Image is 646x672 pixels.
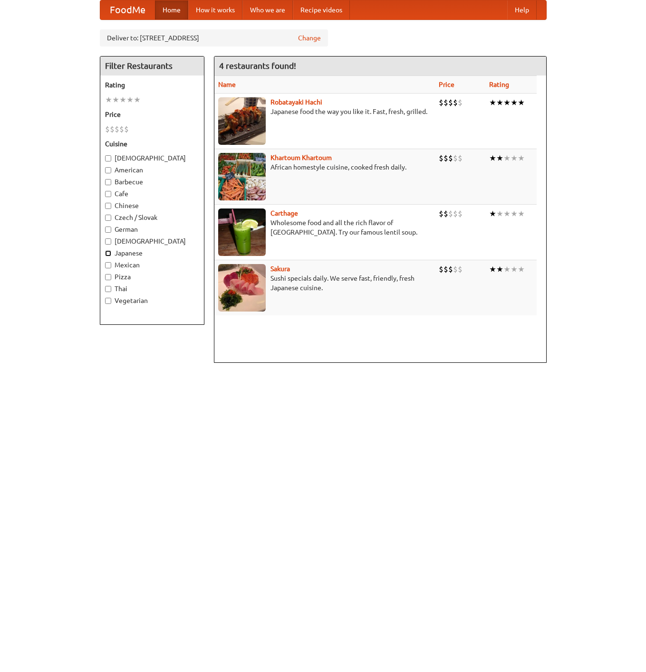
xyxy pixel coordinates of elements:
h5: Price [105,110,199,119]
p: African homestyle cuisine, cooked fresh daily. [218,162,431,172]
li: ★ [489,97,496,108]
li: $ [439,153,444,163]
div: Deliver to: [STREET_ADDRESS] [100,29,328,47]
li: ★ [489,153,496,163]
li: $ [110,124,115,134]
li: ★ [518,97,525,108]
li: ★ [489,264,496,274]
a: Rating [489,81,509,88]
a: FoodMe [100,0,155,19]
li: $ [458,97,463,108]
li: $ [453,264,458,274]
li: ★ [518,208,525,219]
li: $ [458,264,463,274]
ng-pluralize: 4 restaurants found! [219,61,296,70]
li: ★ [503,208,511,219]
li: $ [444,264,448,274]
li: $ [439,264,444,274]
li: ★ [496,208,503,219]
li: $ [439,208,444,219]
h4: Filter Restaurants [100,57,204,76]
input: German [105,227,111,233]
li: ★ [119,95,126,105]
label: Thai [105,284,199,293]
label: Pizza [105,272,199,282]
li: ★ [511,153,518,163]
li: ★ [496,153,503,163]
li: ★ [126,95,134,105]
input: Thai [105,286,111,292]
input: Japanese [105,250,111,256]
img: carthage.jpg [218,208,266,256]
p: Sushi specials daily. We serve fast, friendly, fresh Japanese cuisine. [218,274,431,293]
li: $ [458,153,463,163]
a: Robatayaki Hachi [270,98,322,106]
li: $ [448,208,453,219]
label: [DEMOGRAPHIC_DATA] [105,153,199,163]
li: ★ [518,264,525,274]
li: $ [124,124,129,134]
input: American [105,167,111,173]
label: Barbecue [105,177,199,187]
a: Recipe videos [293,0,350,19]
li: ★ [503,97,511,108]
input: [DEMOGRAPHIC_DATA] [105,238,111,245]
label: Chinese [105,201,199,210]
li: $ [453,97,458,108]
a: Name [218,81,236,88]
li: $ [444,208,448,219]
input: Cafe [105,191,111,197]
img: khartoum.jpg [218,153,266,200]
li: $ [453,153,458,163]
li: ★ [518,153,525,163]
a: Change [298,33,321,43]
label: Cafe [105,189,199,199]
li: $ [444,153,448,163]
li: ★ [511,264,518,274]
label: Japanese [105,248,199,258]
a: How it works [188,0,242,19]
input: Czech / Slovak [105,215,111,221]
input: [DEMOGRAPHIC_DATA] [105,155,111,161]
li: ★ [503,264,511,274]
li: $ [453,208,458,219]
li: ★ [134,95,141,105]
label: German [105,225,199,234]
input: Vegetarian [105,298,111,304]
label: Vegetarian [105,296,199,305]
input: Barbecue [105,179,111,185]
label: Mexican [105,260,199,270]
li: ★ [489,208,496,219]
a: Carthage [270,209,298,217]
li: $ [444,97,448,108]
li: ★ [511,208,518,219]
li: ★ [496,264,503,274]
li: ★ [511,97,518,108]
img: sakura.jpg [218,264,266,312]
li: ★ [496,97,503,108]
a: Sakura [270,265,290,273]
li: $ [119,124,124,134]
li: $ [439,97,444,108]
input: Chinese [105,203,111,209]
p: Wholesome food and all the rich flavor of [GEOGRAPHIC_DATA]. Try our famous lentil soup. [218,218,431,237]
p: Japanese food the way you like it. Fast, fresh, grilled. [218,107,431,116]
h5: Cuisine [105,139,199,149]
a: Home [155,0,188,19]
img: robatayaki.jpg [218,97,266,145]
li: $ [448,97,453,108]
a: Price [439,81,454,88]
input: Pizza [105,274,111,280]
li: $ [448,264,453,274]
li: $ [105,124,110,134]
li: ★ [112,95,119,105]
li: ★ [105,95,112,105]
li: $ [448,153,453,163]
a: Khartoum Khartoum [270,154,332,161]
input: Mexican [105,262,111,268]
a: Who we are [242,0,293,19]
